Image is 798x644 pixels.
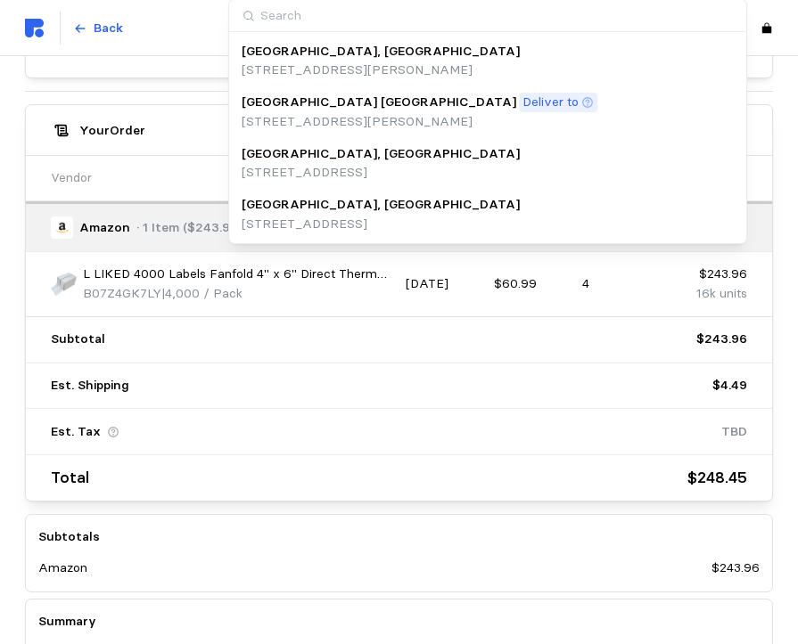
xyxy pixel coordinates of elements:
p: $4.49 [712,376,747,395]
h5: Your Order [79,121,145,140]
p: $243.96 [671,265,747,284]
p: $243.96 [696,330,747,349]
p: Back [94,19,123,38]
p: Amazon [38,558,87,578]
p: [STREET_ADDRESS] [242,215,520,234]
span: B07Z4GK7LY [83,285,161,301]
p: Total [51,465,89,491]
p: Est. Shipping [51,376,129,395]
div: YourOrder [26,155,772,500]
p: [GEOGRAPHIC_DATA], [GEOGRAPHIC_DATA] [242,144,520,164]
p: [GEOGRAPHIC_DATA], [GEOGRAPHIC_DATA] [242,42,520,61]
button: YourOrder [26,105,772,155]
span: | 4,000 / Pack [161,285,243,301]
img: svg%3e [25,19,44,37]
p: Amazon [79,218,130,238]
p: $248.45 [687,465,747,491]
p: $243.96 [712,558,760,578]
img: 61kZ5mp4iJL.__AC_SX300_SY300_QL70_FMwebp_.jpg [51,272,77,298]
p: [GEOGRAPHIC_DATA], [GEOGRAPHIC_DATA] [242,195,520,215]
p: [STREET_ADDRESS][PERSON_NAME] [242,112,597,132]
p: Est. Tax [51,422,101,442]
h5: Summary [38,612,760,631]
p: [STREET_ADDRESS][PERSON_NAME] [242,61,520,80]
p: TBD [721,422,747,442]
p: L LIKED 4000 Labels Fanfold 4" x 6" Direct Thermal Labels, with Perforated line for Thermal Print... [83,265,393,284]
p: 4 [582,274,658,294]
p: · 1 Item ($243.96) [136,218,243,238]
p: [GEOGRAPHIC_DATA] [GEOGRAPHIC_DATA] [242,93,516,112]
p: [STREET_ADDRESS] [242,163,520,183]
p: Deliver to [522,93,579,112]
p: [DATE] [406,274,481,294]
p: $60.99 [494,274,570,294]
h5: Subtotals [38,527,760,546]
p: Subtotal [51,330,105,349]
button: Back [63,12,133,45]
p: 16k units [671,284,747,304]
p: Vendor [51,168,92,188]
